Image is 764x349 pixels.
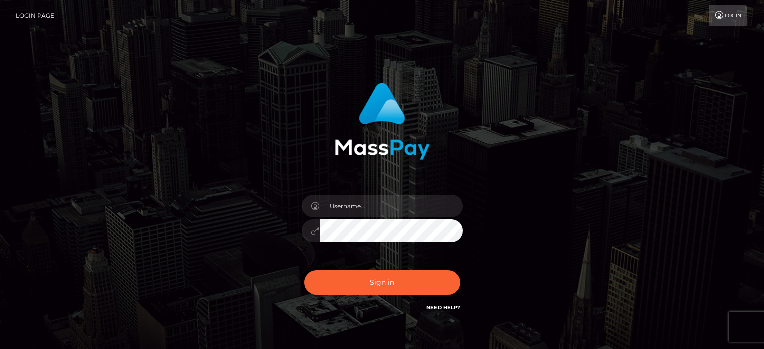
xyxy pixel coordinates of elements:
[426,304,460,311] a: Need Help?
[709,5,747,26] a: Login
[320,195,463,217] input: Username...
[16,5,54,26] a: Login Page
[304,270,460,295] button: Sign in
[335,83,430,160] img: MassPay Login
